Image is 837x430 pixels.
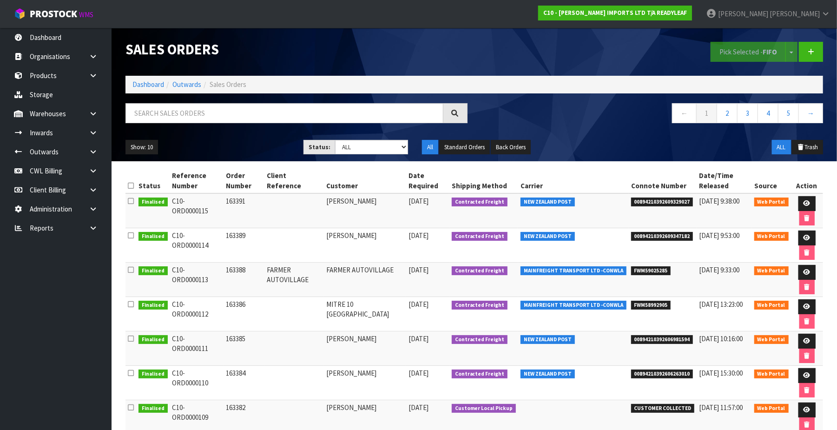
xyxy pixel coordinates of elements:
[409,197,428,205] span: [DATE]
[717,103,738,123] a: 2
[452,404,516,413] span: Customer Local Pickup
[798,103,823,123] a: →
[699,300,743,309] span: [DATE] 13:23:00
[521,198,575,207] span: NEW ZEALAND POST
[631,232,693,241] span: 00894210392609347182
[439,140,490,155] button: Standard Orders
[324,366,406,400] td: [PERSON_NAME]
[770,9,820,18] span: [PERSON_NAME]
[631,335,693,344] span: 00894210392606981594
[631,404,695,413] span: CUSTOMER COLLECTED
[754,370,789,379] span: Web Portal
[170,331,224,366] td: C10-ORD0000111
[754,232,789,241] span: Web Portal
[170,263,224,297] td: C10-ORD0000113
[324,297,406,331] td: MITRE 10 [GEOGRAPHIC_DATA]
[324,263,406,297] td: FARMER AUTOVILLAGE
[699,334,743,343] span: [DATE] 10:16:00
[409,300,428,309] span: [DATE]
[521,266,626,276] span: MAINFREIGHT TRANSPORT LTD -CONWLA
[699,231,739,240] span: [DATE] 9:53:00
[14,8,26,20] img: cube-alt.png
[754,198,789,207] span: Web Portal
[481,103,824,126] nav: Page navigation
[631,266,671,276] span: FWM59025285
[264,168,324,193] th: Client Reference
[452,266,508,276] span: Contracted Freight
[324,331,406,366] td: [PERSON_NAME]
[631,198,693,207] span: 00894210392609329027
[718,9,768,18] span: [PERSON_NAME]
[752,168,791,193] th: Source
[521,335,575,344] span: NEW ZEALAND POST
[631,301,671,310] span: FWM58992905
[125,42,468,58] h1: Sales Orders
[138,370,168,379] span: Finalised
[224,366,264,400] td: 163384
[138,404,168,413] span: Finalised
[778,103,799,123] a: 5
[754,266,789,276] span: Web Portal
[696,103,717,123] a: 1
[521,232,575,241] span: NEW ZEALAND POST
[136,168,170,193] th: Status
[791,168,824,193] th: Action
[324,168,406,193] th: Customer
[409,369,428,377] span: [DATE]
[224,193,264,228] td: 163391
[224,331,264,366] td: 163385
[324,193,406,228] td: [PERSON_NAME]
[754,335,789,344] span: Web Portal
[697,168,752,193] th: Date/Time Released
[699,403,743,412] span: [DATE] 11:57:00
[631,370,693,379] span: 00894210392606263010
[792,140,823,155] button: Trash
[224,297,264,331] td: 163386
[452,198,508,207] span: Contracted Freight
[518,168,629,193] th: Carrier
[132,80,164,89] a: Dashboard
[491,140,531,155] button: Back Orders
[172,80,201,89] a: Outwards
[409,231,428,240] span: [DATE]
[452,335,508,344] span: Contracted Freight
[406,168,449,193] th: Date Required
[170,228,224,263] td: C10-ORD0000114
[754,301,789,310] span: Web Portal
[264,263,324,297] td: FARMER AUTOVILLAGE
[711,42,786,62] button: Pick Selected -FIFO
[138,232,168,241] span: Finalised
[699,369,743,377] span: [DATE] 15:30:00
[763,47,777,56] strong: FIFO
[538,6,692,20] a: C10 - [PERSON_NAME] IMPORTS LTD T/A READYLEAF
[170,297,224,331] td: C10-ORD0000112
[30,8,77,20] span: ProStock
[758,103,778,123] a: 4
[409,265,428,274] span: [DATE]
[170,193,224,228] td: C10-ORD0000115
[449,168,519,193] th: Shipping Method
[138,301,168,310] span: Finalised
[125,103,443,123] input: Search sales orders
[543,9,687,17] strong: C10 - [PERSON_NAME] IMPORTS LTD T/A READYLEAF
[521,370,575,379] span: NEW ZEALAND POST
[210,80,246,89] span: Sales Orders
[672,103,697,123] a: ←
[699,197,739,205] span: [DATE] 9:38:00
[521,301,626,310] span: MAINFREIGHT TRANSPORT LTD -CONWLA
[224,263,264,297] td: 163388
[324,228,406,263] td: [PERSON_NAME]
[422,140,438,155] button: All
[409,403,428,412] span: [DATE]
[452,370,508,379] span: Contracted Freight
[409,334,428,343] span: [DATE]
[79,10,93,19] small: WMS
[224,228,264,263] td: 163389
[138,198,168,207] span: Finalised
[737,103,758,123] a: 3
[452,232,508,241] span: Contracted Freight
[754,404,789,413] span: Web Portal
[629,168,697,193] th: Connote Number
[170,168,224,193] th: Reference Number
[699,265,739,274] span: [DATE] 9:33:00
